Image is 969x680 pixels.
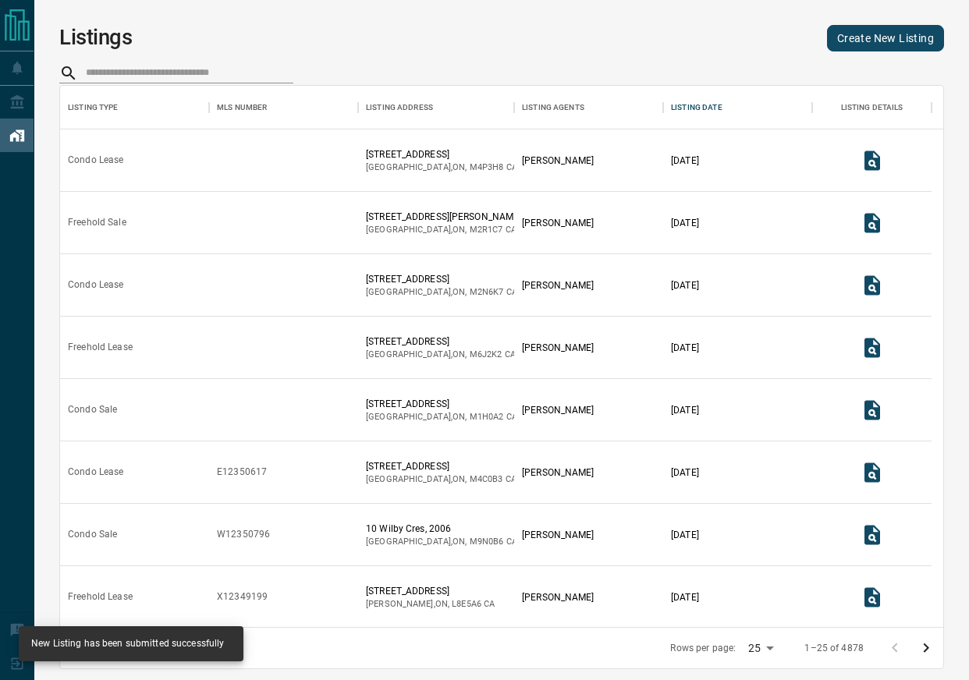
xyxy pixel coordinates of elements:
[671,466,699,480] p: [DATE]
[671,341,699,355] p: [DATE]
[804,642,864,655] p: 1–25 of 4878
[366,459,516,473] p: [STREET_ADDRESS]
[366,584,495,598] p: [STREET_ADDRESS]
[366,147,517,161] p: [STREET_ADDRESS]
[671,278,699,292] p: [DATE]
[522,154,594,168] p: [PERSON_NAME]
[671,154,699,168] p: [DATE]
[514,86,663,129] div: Listing Agents
[366,161,517,174] p: [GEOGRAPHIC_DATA] , ON , CA
[857,395,888,426] button: View Listing Details
[217,466,267,479] div: E12350617
[68,86,119,129] div: Listing Type
[31,631,225,657] div: New Listing has been submitted successfully
[366,349,516,361] p: [GEOGRAPHIC_DATA] , ON , CA
[217,86,267,129] div: MLS Number
[60,86,209,129] div: Listing Type
[217,528,270,541] div: W12350796
[857,582,888,613] button: View Listing Details
[671,403,699,417] p: [DATE]
[671,590,699,604] p: [DATE]
[366,335,516,349] p: [STREET_ADDRESS]
[452,599,481,609] span: l8e5a6
[522,590,594,604] p: [PERSON_NAME]
[470,349,502,359] span: m6j2k2
[671,528,699,542] p: [DATE]
[366,272,517,286] p: [STREET_ADDRESS]
[522,403,594,417] p: [PERSON_NAME]
[68,216,126,229] div: Freehold Sale
[857,332,888,363] button: View Listing Details
[358,86,514,129] div: Listing Address
[366,411,517,423] p: [GEOGRAPHIC_DATA] , ON , CA
[857,207,888,239] button: View Listing Details
[366,286,517,299] p: [GEOGRAPHIC_DATA] , ON , CA
[68,466,123,479] div: Condo Lease
[470,412,504,422] span: m1h0a2
[671,216,699,230] p: [DATE]
[522,278,594,292] p: [PERSON_NAME]
[366,473,516,486] p: [GEOGRAPHIC_DATA] , ON , CA
[68,278,123,292] div: Condo Lease
[522,86,584,129] div: Listing Agents
[470,474,503,484] span: m4c0b3
[68,403,117,416] div: Condo Sale
[670,642,736,655] p: Rows per page:
[742,637,779,660] div: 25
[522,341,594,355] p: [PERSON_NAME]
[910,632,942,664] button: Go to next page
[68,528,117,541] div: Condo Sale
[366,522,517,536] p: 10 Wilby Cres, 2006
[217,590,268,604] div: X12349199
[671,86,722,129] div: Listing Date
[366,224,521,236] p: [GEOGRAPHIC_DATA] , ON , CA
[857,457,888,488] button: View Listing Details
[366,210,521,224] p: [STREET_ADDRESS][PERSON_NAME]
[857,519,888,551] button: View Listing Details
[827,25,944,51] a: Create New Listing
[522,216,594,230] p: [PERSON_NAME]
[366,598,495,611] p: [PERSON_NAME] , ON , CA
[522,466,594,480] p: [PERSON_NAME]
[470,287,504,297] span: m2n6k7
[663,86,812,129] div: Listing Date
[470,225,503,235] span: m2r1c7
[366,86,433,129] div: Listing Address
[470,162,504,172] span: m4p3h8
[366,397,517,411] p: [STREET_ADDRESS]
[68,590,133,604] div: Freehold Lease
[812,86,932,129] div: Listing Details
[841,86,903,129] div: Listing Details
[209,86,358,129] div: MLS Number
[68,154,123,167] div: Condo Lease
[857,145,888,176] button: View Listing Details
[366,536,517,548] p: [GEOGRAPHIC_DATA] , ON , CA
[857,270,888,301] button: View Listing Details
[470,537,504,547] span: m9n0b6
[522,528,594,542] p: [PERSON_NAME]
[68,341,133,354] div: Freehold Lease
[59,25,133,50] h1: Listings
